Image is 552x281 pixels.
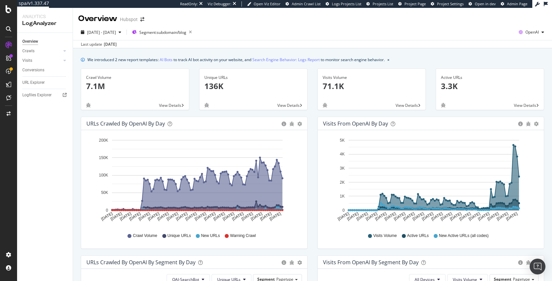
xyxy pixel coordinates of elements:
[437,1,464,6] span: Project Settings
[133,233,157,239] span: Crawl Volume
[81,41,117,47] div: Last update
[22,38,38,45] div: Overview
[292,1,321,6] span: Admin Crawl List
[204,75,302,81] div: Unique URLs
[166,211,179,222] text: [DATE]
[101,191,108,195] text: 50K
[269,211,282,222] text: [DATE]
[340,138,345,143] text: 5K
[22,13,67,20] div: Analytics
[475,1,496,6] span: Open in dev
[147,211,160,222] text: [DATE]
[323,135,536,227] svg: A chart.
[441,75,539,81] div: Active URLs
[241,211,254,222] text: [DATE]
[297,122,302,126] div: gear
[373,233,397,239] span: Visits Volume
[356,211,369,222] text: [DATE]
[407,233,429,239] span: Active URLs
[87,56,385,63] div: We introduced 2 new report templates: to track AI bot activity on your website, and to monitor se...
[441,103,446,107] div: bug
[99,155,108,160] text: 150K
[404,1,426,6] span: Project Page
[516,27,547,37] button: OpenAI
[323,120,388,127] div: Visits from OpenAI by day
[203,211,216,222] text: [DATE]
[365,211,378,222] text: [DATE]
[22,48,61,55] a: Crawls
[22,67,68,74] a: Conversions
[366,1,393,7] a: Projects List
[22,48,34,55] div: Crawls
[384,211,397,222] text: [DATE]
[138,211,151,222] text: [DATE]
[469,1,496,7] a: Open in dev
[22,92,52,99] div: Logfiles Explorer
[160,56,172,63] a: AI Bots
[99,173,108,177] text: 100K
[431,1,464,7] a: Project Settings
[86,259,195,266] div: URLs Crawled by OpenAI By Segment By Day
[22,67,44,74] div: Conversions
[449,211,462,222] text: [DATE]
[78,27,124,37] button: [DATE] - [DATE]
[81,56,544,63] div: info banner
[139,30,186,35] span: Segment: subdomain/blog
[402,211,416,222] text: [DATE]
[487,211,500,222] text: [DATE]
[87,30,116,35] span: [DATE] - [DATE]
[22,92,68,99] a: Logfiles Explorer
[507,1,527,6] span: Admin Page
[340,152,345,157] text: 4K
[282,122,286,126] div: circle-info
[159,103,181,108] span: View Details
[514,103,536,108] span: View Details
[86,135,300,227] svg: A chart.
[373,1,393,6] span: Projects List
[185,211,198,222] text: [DATE]
[231,211,244,222] text: [DATE]
[526,122,531,126] div: bug
[332,1,361,6] span: Logs Projects List
[439,233,489,239] span: New Active URLs (all codes)
[86,120,165,127] div: URLs Crawled by OpenAI by day
[496,211,509,222] text: [DATE]
[254,1,281,6] span: Open Viz Editor
[119,211,132,222] text: [DATE]
[323,259,419,266] div: Visits from OpenAI By Segment By Day
[22,57,32,64] div: Visits
[326,1,361,7] a: Logs Projects List
[86,81,184,92] p: 7.1M
[282,260,286,265] div: circle-info
[342,208,345,213] text: 0
[289,260,294,265] div: bug
[22,20,67,27] div: LogAnalyzer
[22,79,45,86] div: URL Explorer
[110,211,123,222] text: [DATE]
[346,211,359,222] text: [DATE]
[204,103,209,107] div: bug
[396,103,418,108] span: View Details
[340,166,345,171] text: 3K
[393,211,406,222] text: [DATE]
[323,75,421,81] div: Visits Volume
[340,194,345,199] text: 1K
[505,211,518,222] text: [DATE]
[22,38,68,45] a: Overview
[374,211,387,222] text: [DATE]
[440,211,453,222] text: [DATE]
[518,122,523,126] div: circle-info
[530,259,545,274] div: Open Intercom Messenger
[100,211,113,222] text: [DATE]
[194,211,207,222] text: [DATE]
[86,103,91,107] div: bug
[340,180,345,185] text: 2K
[430,211,444,222] text: [DATE]
[140,17,144,22] div: arrow-right-arrow-left
[213,211,226,222] text: [DATE]
[458,211,471,222] text: [DATE]
[398,1,426,7] a: Project Page
[156,211,170,222] text: [DATE]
